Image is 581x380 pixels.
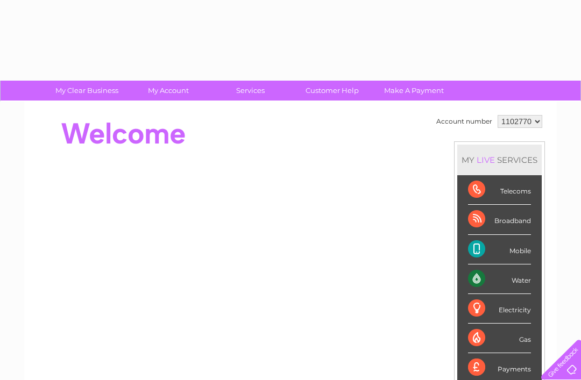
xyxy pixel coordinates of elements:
[468,264,531,294] div: Water
[468,294,531,324] div: Electricity
[457,145,542,175] div: MY SERVICES
[206,81,295,101] a: Services
[124,81,213,101] a: My Account
[468,235,531,264] div: Mobile
[42,81,131,101] a: My Clear Business
[468,324,531,353] div: Gas
[370,81,458,101] a: Make A Payment
[434,112,495,131] td: Account number
[468,205,531,234] div: Broadband
[474,155,497,165] div: LIVE
[468,175,531,205] div: Telecoms
[288,81,377,101] a: Customer Help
